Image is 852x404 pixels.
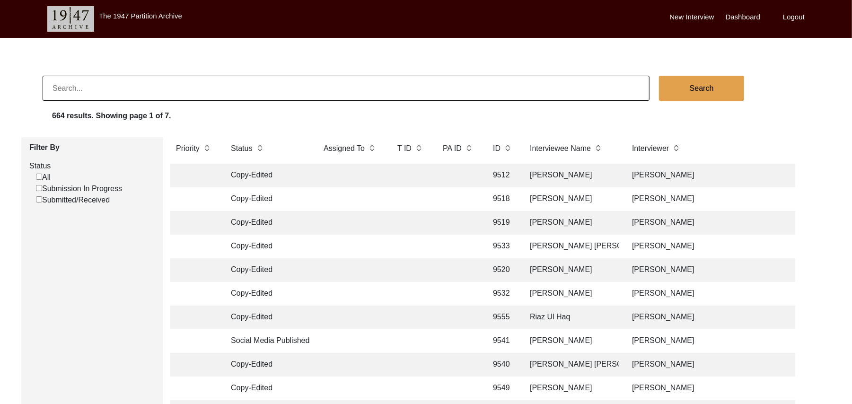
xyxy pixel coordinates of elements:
input: Search... [43,76,650,101]
td: 9518 [487,187,517,211]
td: [PERSON_NAME] [524,329,619,353]
td: 9532 [487,282,517,306]
td: Copy-Edited [225,258,310,282]
label: 664 results. Showing page 1 of 7. [52,110,171,122]
td: [PERSON_NAME] [626,164,792,187]
td: Copy-Edited [225,377,310,400]
td: Copy-Edited [225,235,310,258]
img: sort-button.png [256,143,263,153]
label: New Interview [670,12,714,23]
td: [PERSON_NAME] [626,377,792,400]
td: Social Media Published [225,329,310,353]
label: Priority [176,143,200,154]
td: [PERSON_NAME] [524,258,619,282]
td: [PERSON_NAME] [524,282,619,306]
td: [PERSON_NAME] [626,211,792,235]
td: Riaz Ul Haq [524,306,619,329]
label: Filter By [29,142,156,153]
td: Copy-Edited [225,187,310,211]
label: Assigned To [324,143,365,154]
label: Status [29,160,156,172]
input: All [36,174,42,180]
label: Interviewee Name [530,143,591,154]
img: sort-button.png [673,143,679,153]
label: Logout [783,12,805,23]
img: header-logo.png [47,6,94,32]
td: Copy-Edited [225,164,310,187]
td: 9541 [487,329,517,353]
img: sort-button.png [415,143,422,153]
td: 9533 [487,235,517,258]
label: PA ID [443,143,462,154]
label: Submitted/Received [36,194,110,206]
td: 9520 [487,258,517,282]
td: Copy-Edited [225,211,310,235]
label: Dashboard [726,12,760,23]
td: [PERSON_NAME] [626,235,792,258]
td: Copy-Edited [225,282,310,306]
label: Submission In Progress [36,183,122,194]
label: The 1947 Partition Archive [99,12,182,20]
td: [PERSON_NAME] [626,306,792,329]
label: Interviewer [632,143,669,154]
td: [PERSON_NAME] [626,353,792,377]
img: sort-button.png [466,143,472,153]
img: sort-button.png [203,143,210,153]
img: sort-button.png [504,143,511,153]
td: 9549 [487,377,517,400]
td: 9540 [487,353,517,377]
td: 9555 [487,306,517,329]
label: T ID [397,143,412,154]
td: [PERSON_NAME] [PERSON_NAME] [524,353,619,377]
td: [PERSON_NAME] [524,377,619,400]
td: 9512 [487,164,517,187]
td: [PERSON_NAME] [524,211,619,235]
td: [PERSON_NAME] [626,329,792,353]
label: All [36,172,51,183]
td: 9519 [487,211,517,235]
td: [PERSON_NAME] [626,282,792,306]
td: Copy-Edited [225,353,310,377]
input: Submission In Progress [36,185,42,191]
img: sort-button.png [369,143,375,153]
img: sort-button.png [595,143,601,153]
td: Copy-Edited [225,306,310,329]
td: [PERSON_NAME] [524,187,619,211]
td: [PERSON_NAME] [524,164,619,187]
button: Search [659,76,744,101]
td: [PERSON_NAME] [626,258,792,282]
td: [PERSON_NAME] [626,187,792,211]
input: Submitted/Received [36,196,42,202]
td: [PERSON_NAME] [PERSON_NAME] [524,235,619,258]
label: Status [231,143,252,154]
label: ID [493,143,501,154]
